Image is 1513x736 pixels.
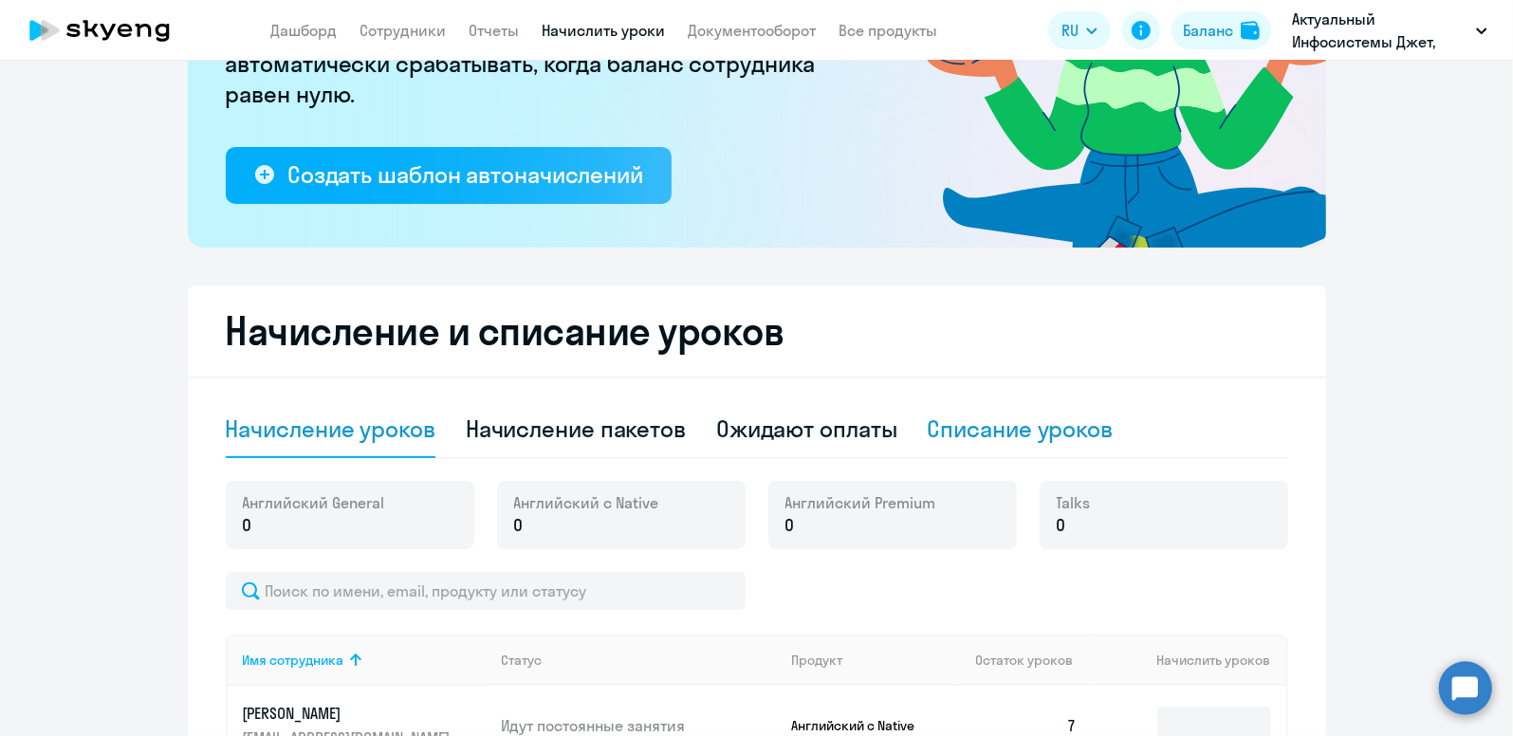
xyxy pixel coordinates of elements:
[1172,11,1271,49] button: Балансbalance
[1048,11,1111,49] button: RU
[501,652,776,669] div: Статус
[243,652,344,669] div: Имя сотрудника
[271,21,338,40] a: Дашборд
[514,513,524,538] span: 0
[1241,21,1260,40] img: balance
[287,159,643,190] div: Создать шаблон автоначислений
[1282,8,1497,53] button: Актуальный Инфосистемы Джет, ИНФОСИСТЕМЫ ДЖЕТ, АО
[501,715,776,736] p: Идут постоянные занятия
[243,513,252,538] span: 0
[1057,492,1091,513] span: Talks
[791,652,842,669] div: Продукт
[785,513,795,538] span: 0
[1057,513,1066,538] span: 0
[1292,8,1468,53] p: Актуальный Инфосистемы Джет, ИНФОСИСТЕМЫ ДЖЕТ, АО
[928,414,1114,444] div: Списание уроков
[840,21,938,40] a: Все продукты
[226,572,746,610] input: Поиск по имени, email, продукту или статусу
[689,21,817,40] a: Документооборот
[243,492,385,513] span: Английский General
[791,717,933,734] p: Английский с Native
[785,492,936,513] span: Английский Premium
[1061,19,1079,42] span: RU
[360,21,447,40] a: Сотрудники
[1092,635,1285,686] th: Начислить уроков
[543,21,666,40] a: Начислить уроки
[1183,19,1233,42] div: Баланс
[514,492,659,513] span: Английский с Native
[470,21,520,40] a: Отчеты
[466,414,686,444] div: Начисление пакетов
[226,308,1288,354] h2: Начисление и списание уроков
[243,703,455,724] p: [PERSON_NAME]
[243,652,487,669] div: Имя сотрудника
[226,147,672,204] button: Создать шаблон автоначислений
[791,652,960,669] div: Продукт
[226,414,435,444] div: Начисление уроков
[716,414,897,444] div: Ожидают оплаты
[975,652,1093,669] div: Остаток уроков
[975,652,1073,669] span: Остаток уроков
[501,652,542,669] div: Статус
